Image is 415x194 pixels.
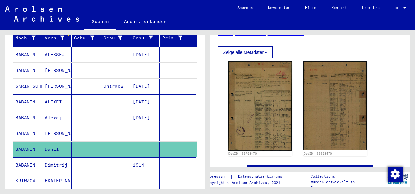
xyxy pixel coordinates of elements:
mat-cell: KRIWZOW [13,173,42,189]
a: Datenschutzerklärung [233,173,290,180]
div: Vorname [45,35,64,41]
mat-cell: [DATE] [130,47,160,62]
mat-cell: BABANIN [13,110,42,126]
mat-cell: [PERSON_NAME] [42,126,72,141]
div: Prisoner # [162,35,182,41]
mat-cell: [DATE] [130,79,160,94]
mat-cell: Danil [42,142,72,157]
mat-cell: BABANIN [13,63,42,78]
p: Copyright © Arolsen Archives, 2021 [205,180,290,185]
a: DocID: 70758470 [228,152,257,155]
button: Zeige alle Metadaten [218,46,273,58]
mat-cell: BABANIN [13,126,42,141]
a: Impressum [205,173,230,180]
mat-cell: [PERSON_NAME] [42,63,72,78]
mat-cell: [DATE] [130,94,160,110]
mat-cell: ALEXEI [42,94,72,110]
mat-cell: BABANIN [13,94,42,110]
div: Geburtsname [74,33,102,43]
mat-header-cell: Prisoner # [160,29,196,47]
mat-cell: 1914 [130,157,160,173]
mat-cell: BABANIN [13,142,42,157]
mat-header-cell: Geburtsdatum [130,29,160,47]
img: Arolsen_neg.svg [5,6,79,22]
mat-cell: Alexej [42,110,72,126]
a: DocID: 70758470 [304,152,332,155]
div: Geburtsdatum [133,35,153,41]
a: Suchen [84,14,116,30]
mat-cell: [PERSON_NAME] [42,79,72,94]
div: | [205,173,290,180]
mat-header-cell: Vorname [42,29,72,47]
mat-header-cell: Nachname [13,29,42,47]
div: Vorname [45,33,72,43]
a: Archiv erkunden [116,14,174,29]
mat-header-cell: Geburtsname [72,29,101,47]
mat-cell: Dimitrij [42,157,72,173]
div: Nachname [15,35,36,41]
mat-cell: SKRINTSCHENKO [13,79,42,94]
p: wurden entwickelt in Partnerschaft mit [311,179,385,191]
span: DE [395,6,402,10]
div: Geburtsdatum [133,33,161,43]
img: yv_logo.png [386,171,410,187]
div: Geburt‏ [104,33,130,43]
div: Prisoner # [162,33,190,43]
img: Zustimmung ändern [388,167,403,182]
mat-cell: Charkow [101,79,130,94]
p: Die Arolsen Archives Online-Collections [311,168,385,179]
mat-cell: BABANIN [13,157,42,173]
mat-header-cell: Geburt‏ [101,29,130,47]
mat-cell: [DATE] [130,110,160,126]
img: 002.jpg [303,61,367,150]
div: Nachname [15,33,44,43]
mat-cell: EKATERINA [42,173,72,189]
mat-cell: ALEKSEJ [42,47,72,62]
div: Geburt‏ [104,35,122,41]
mat-cell: BABANIN [13,47,42,62]
div: Geburtsname [74,35,94,41]
img: 001.jpg [228,61,292,151]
